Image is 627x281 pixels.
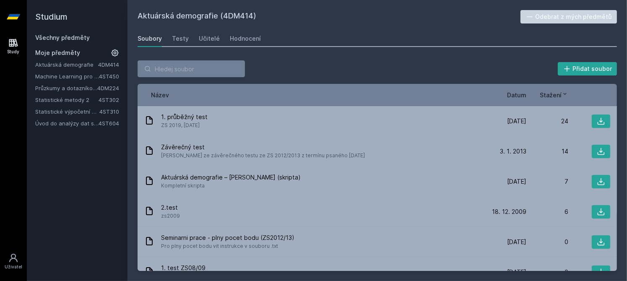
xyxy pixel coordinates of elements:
a: 4ST604 [99,120,119,127]
span: 18. 12. 2009 [492,208,526,216]
a: 4DM224 [97,85,119,91]
span: [PERSON_NAME] ze závěrečného testu ze ZS 2012/2013 z termínu psaného [DATE] [161,151,365,160]
div: Soubory [138,34,162,43]
div: 24 [526,117,568,125]
a: Aktuárská demografie [35,60,98,69]
div: 14 [526,147,568,156]
span: [DATE] [507,177,526,186]
div: Study [8,49,20,55]
a: Machine Learning pro ekonomické modelování [35,72,99,81]
a: Průzkumy a dotazníková šetření [35,84,97,92]
span: Pro plny pocet bodu vit instrukce v souboru .txt [161,242,294,250]
span: Aktuárská demografie – [PERSON_NAME] (skripta) [161,173,301,182]
span: Seminarni prace - plny pocet bodu (ZS2012/13) [161,234,294,242]
a: Study [2,34,25,59]
span: 1. test ZS08/09 [161,264,244,272]
div: 0 [526,238,568,246]
a: Testy [172,30,189,47]
span: ZS 2019, [DATE] [161,121,208,130]
span: Závěrečný test [161,143,365,151]
div: Uživatel [5,264,22,270]
button: Přidat soubor [558,62,617,75]
span: [DATE] [507,268,526,276]
span: Stažení [540,91,562,99]
div: 7 [526,177,568,186]
span: 3. 1. 2013 [500,147,526,156]
span: [DATE] [507,238,526,246]
a: Soubory [138,30,162,47]
span: 1. průběžný test [161,113,208,121]
h2: Aktuárská demografie (4DM414) [138,10,520,23]
span: 2.test [161,203,180,212]
a: Učitelé [199,30,220,47]
a: 4ST302 [99,96,119,103]
a: Statistické výpočetní prostředí [35,107,99,116]
a: Uživatel [2,249,25,274]
a: Všechny předměty [35,34,90,41]
div: Testy [172,34,189,43]
div: Učitelé [199,34,220,43]
a: 4ST310 [99,108,119,115]
input: Hledej soubor [138,60,245,77]
span: zs2009 [161,212,180,220]
div: Hodnocení [230,34,261,43]
a: Úvod do analýzy dat s pomocí R and SQL (v angličtině) [35,119,99,127]
div: 0 [526,268,568,276]
a: Statistické metody 2 [35,96,99,104]
button: Odebrat z mých předmětů [520,10,617,23]
span: [DATE] [507,117,526,125]
span: Moje předměty [35,49,80,57]
button: Název [151,91,169,99]
a: Hodnocení [230,30,261,47]
a: 4ST450 [99,73,119,80]
button: Datum [507,91,526,99]
a: 4DM414 [98,61,119,68]
div: 6 [526,208,568,216]
button: Stažení [540,91,568,99]
span: Kompletní skripta [161,182,301,190]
